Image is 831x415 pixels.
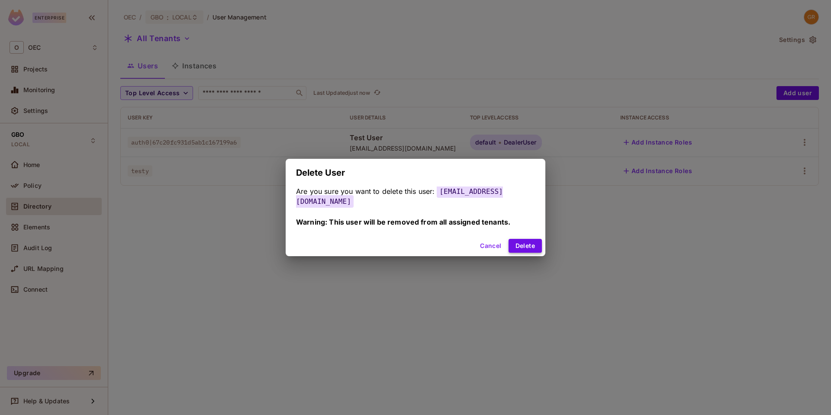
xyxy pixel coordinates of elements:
[286,159,545,187] h2: Delete User
[296,218,510,226] span: Warning: This user will be removed from all assigned tenants.
[477,239,505,253] button: Cancel
[509,239,542,253] button: Delete
[296,187,435,196] span: Are you sure you want to delete this user:
[296,185,503,208] span: [EMAIL_ADDRESS][DOMAIN_NAME]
